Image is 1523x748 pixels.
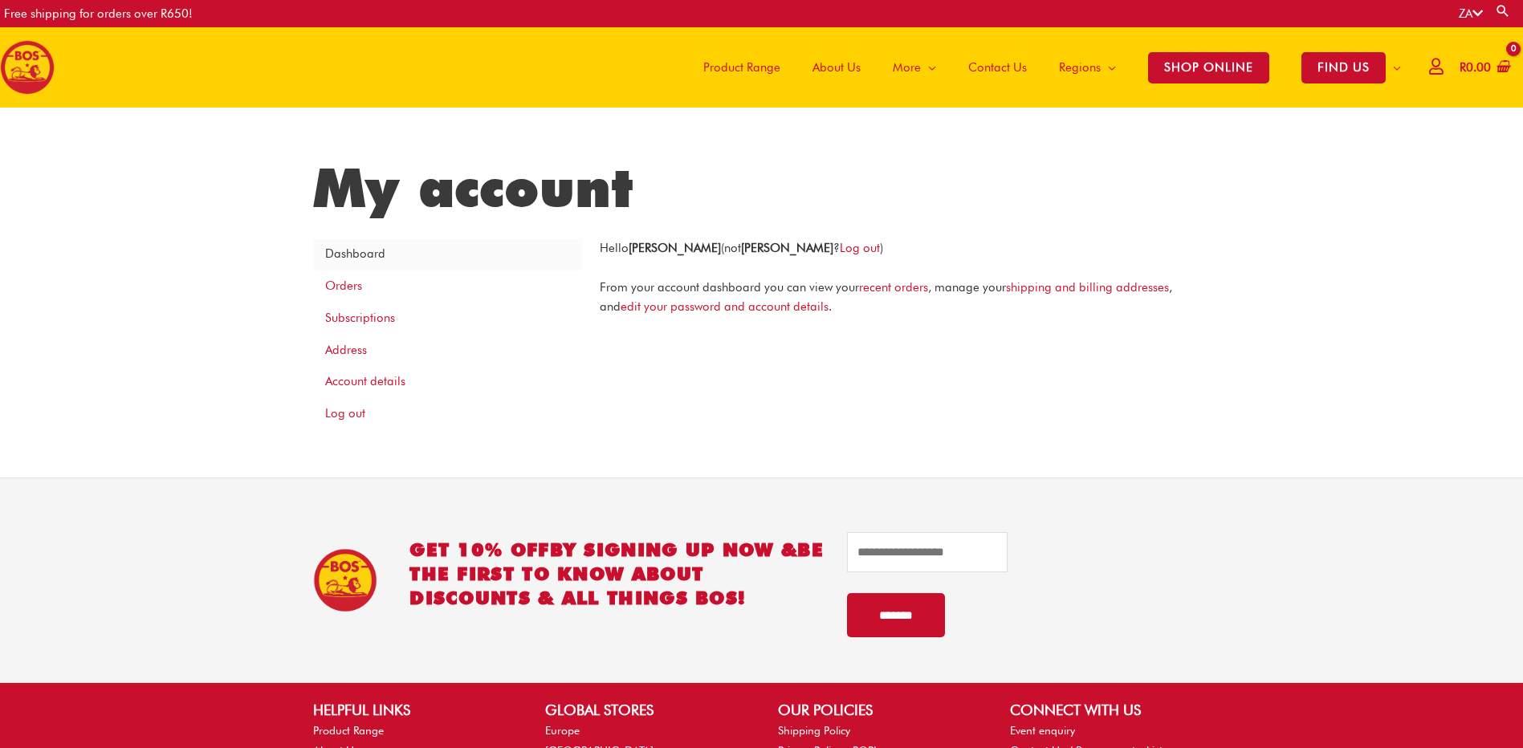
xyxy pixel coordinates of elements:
a: Europe [545,724,580,737]
strong: [PERSON_NAME] [629,241,721,255]
h2: OUR POLICIES [778,699,978,721]
p: Hello (not ? ) [600,238,1210,258]
a: Regions [1043,27,1132,108]
a: Orders [313,270,582,303]
a: Log out [840,241,880,255]
h2: GET 10% OFF be the first to know about discounts & all things BOS! [409,538,824,610]
a: recent orders [859,280,928,295]
a: Log out [313,398,582,430]
span: Regions [1059,43,1101,91]
a: edit your password and account details [621,299,829,314]
span: SHOP ONLINE [1148,52,1269,83]
a: View Shopping Cart, empty [1456,50,1511,86]
strong: [PERSON_NAME] [741,241,833,255]
span: Contact Us [968,43,1027,91]
bdi: 0.00 [1460,60,1491,75]
a: SHOP ONLINE [1132,27,1285,108]
a: Event enquiry [1010,724,1075,737]
img: BOS Ice Tea [313,548,377,612]
nav: Site Navigation [675,27,1417,108]
a: Dashboard [313,238,582,270]
h2: GLOBAL STORES [545,699,745,721]
span: About Us [812,43,861,91]
h1: My account [313,156,1210,220]
h2: HELPFUL LINKS [313,699,513,721]
span: More [893,43,921,91]
a: Address [313,334,582,366]
a: Search button [1495,3,1511,18]
h2: CONNECT WITH US [1010,699,1210,721]
nav: Account pages [313,238,582,430]
span: FIND US [1301,52,1386,83]
a: More [877,27,952,108]
a: Product Range [687,27,796,108]
span: Product Range [703,43,780,91]
a: shipping and billing addresses [1006,280,1169,295]
a: Contact Us [952,27,1043,108]
p: From your account dashboard you can view your , manage your , and . [600,278,1210,318]
a: ZA [1459,6,1483,21]
span: BY SIGNING UP NOW & [550,539,798,560]
a: Shipping Policy [778,724,850,737]
span: R [1460,60,1466,75]
a: About Us [796,27,877,108]
a: Subscriptions [313,302,582,334]
a: Product Range [313,724,384,737]
a: Account details [313,366,582,398]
